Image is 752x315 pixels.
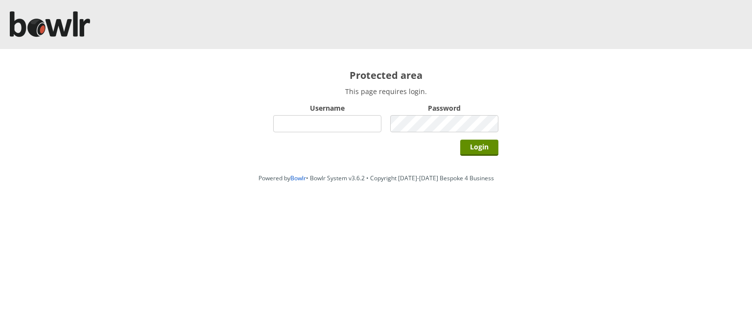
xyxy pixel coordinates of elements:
[290,174,306,182] a: Bowlr
[273,87,498,96] p: This page requires login.
[273,69,498,82] h2: Protected area
[390,103,498,113] label: Password
[258,174,494,182] span: Powered by • Bowlr System v3.6.2 • Copyright [DATE]-[DATE] Bespoke 4 Business
[273,103,381,113] label: Username
[460,140,498,156] input: Login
